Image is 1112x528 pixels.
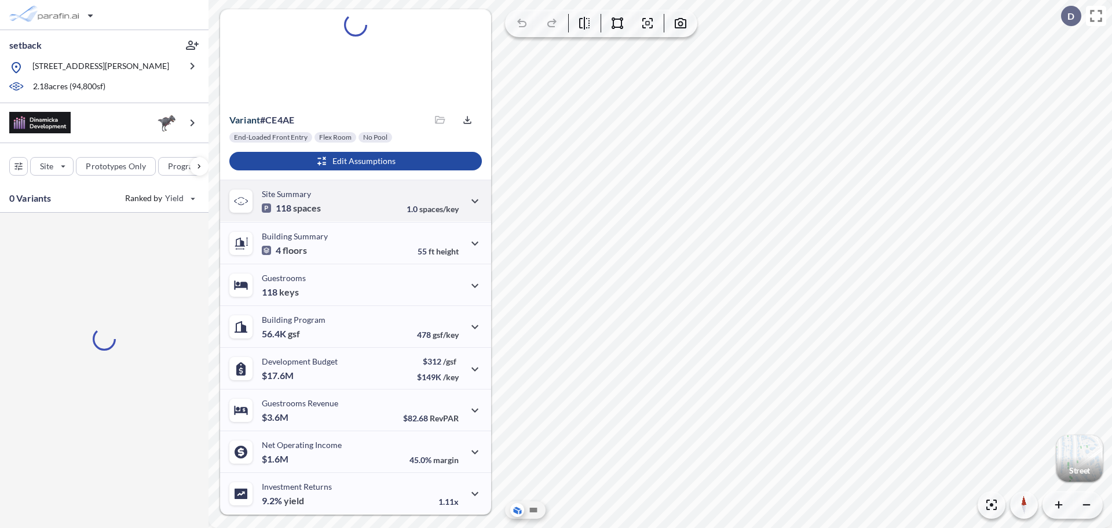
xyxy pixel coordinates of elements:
p: # ce4ae [229,114,294,126]
p: 118 [262,202,321,214]
p: Guestrooms Revenue [262,398,338,408]
span: gsf [288,328,300,340]
span: yield [284,495,304,507]
p: No Pool [363,133,387,142]
span: RevPAR [430,413,459,423]
span: floors [283,245,307,256]
span: margin [433,455,459,465]
p: $3.6M [262,412,290,423]
p: 9.2% [262,495,304,507]
p: $17.6M [262,370,295,381]
p: [STREET_ADDRESS][PERSON_NAME] [32,60,169,75]
p: Investment Returns [262,482,332,491]
img: user logo [158,114,176,132]
span: Yield [165,192,184,204]
img: Switcher Image [1056,435,1103,482]
span: gsf/key [433,330,459,340]
button: Prototypes Only [76,157,156,176]
p: 4 [262,245,307,256]
button: Site Plan [526,503,540,517]
p: Edit Assumptions [332,155,396,167]
p: Net Operating Income [262,440,342,450]
button: Program [158,157,221,176]
button: Aerial View [510,503,524,517]
span: Variant [229,114,260,125]
p: 478 [417,330,459,340]
button: Switcher ImageStreet [1056,435,1103,482]
p: $1.6M [262,453,290,465]
p: setback [9,39,42,52]
p: D [1067,11,1074,21]
p: 1.0 [407,204,459,214]
span: spaces [293,202,321,214]
button: Site [30,157,74,176]
p: 0 Variants [9,191,52,205]
p: Prototypes Only [86,161,146,172]
span: keys [279,286,299,298]
p: Site [40,161,53,172]
p: $82.68 [403,413,459,423]
p: 55 [418,246,459,256]
span: height [436,246,459,256]
span: /gsf [443,356,456,366]
p: 45.0% [409,455,459,465]
button: Ranked by Yield [116,189,203,207]
span: ft [429,246,434,256]
button: Edit Assumptions [229,152,482,170]
p: 1.11x [438,497,459,507]
p: Guestrooms [262,273,306,283]
p: 118 [262,286,299,298]
img: BrandImage [9,112,71,133]
p: $312 [417,356,459,366]
p: $149K [417,372,459,382]
p: Site Summary [262,189,311,199]
p: Development Budget [262,356,338,366]
p: Street [1069,466,1090,475]
span: spaces/key [419,204,459,214]
p: End-Loaded Front Entry [234,133,308,142]
span: /key [443,372,459,382]
p: Building Program [262,315,325,325]
p: 56.4K [262,328,300,340]
p: Building Summary [262,231,328,241]
p: Flex Room [319,133,352,142]
p: Program [168,161,200,172]
p: 2.18 acres ( 94,800 sf) [33,81,105,93]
